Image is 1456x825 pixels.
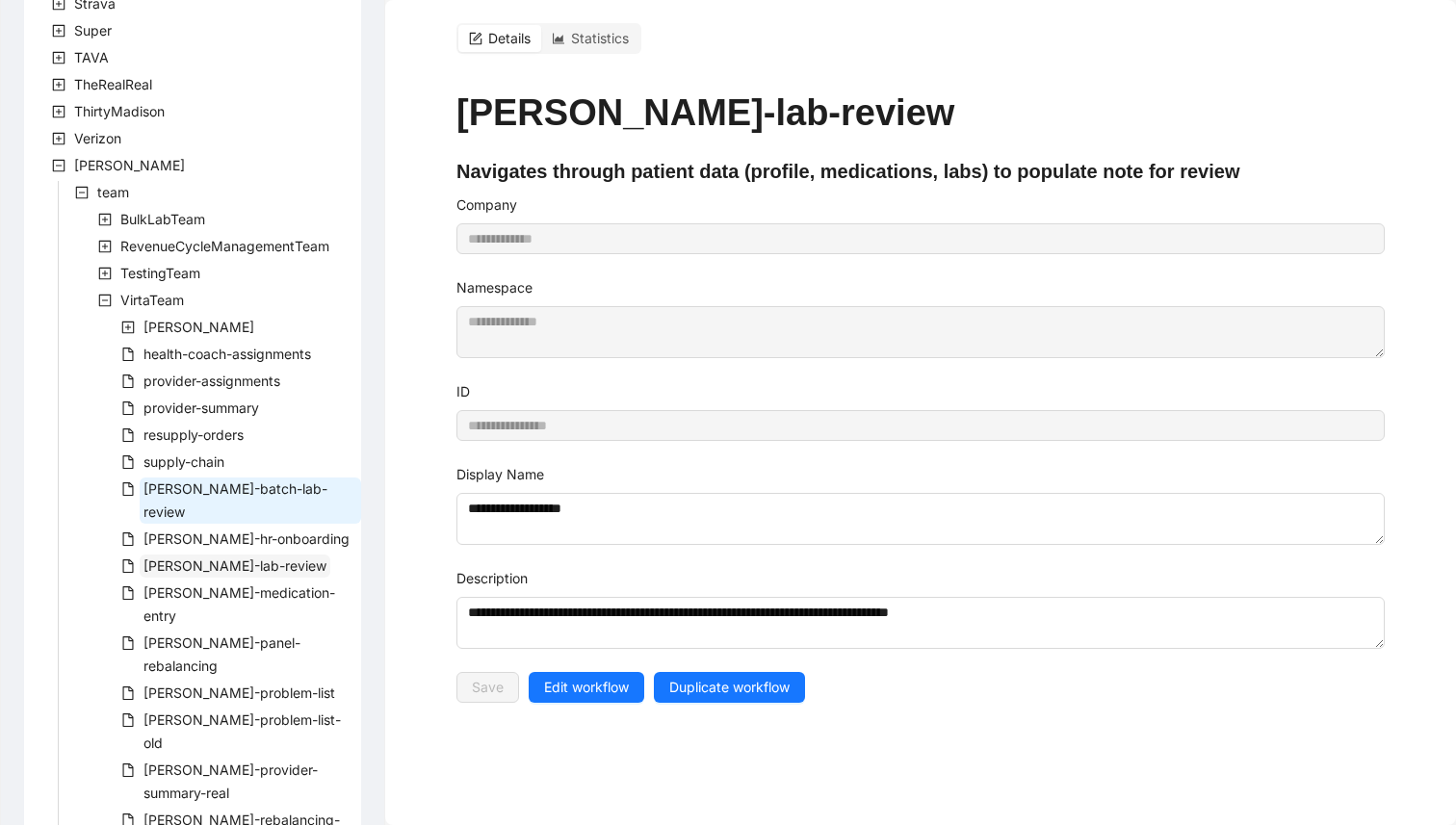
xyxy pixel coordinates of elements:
[529,672,644,703] button: Edit workflow
[121,455,135,469] span: file
[143,480,327,520] span: [PERSON_NAME]-batch-lab-review
[456,597,1385,649] textarea: Description
[456,493,1385,545] textarea: Display Name
[140,370,284,393] span: provider-assignments
[70,19,116,42] span: Super
[97,184,129,200] span: team
[121,348,135,361] span: file
[456,464,544,485] label: Display Name
[140,632,361,678] span: virta-panel-rebalancing
[140,682,339,705] span: virta-problem-list
[98,267,112,280] span: plus-square
[143,319,254,335] span: [PERSON_NAME]
[74,157,185,173] span: [PERSON_NAME]
[121,321,135,334] span: plus-square
[121,401,135,415] span: file
[143,426,244,443] span: resupply-orders
[52,132,65,145] span: plus-square
[456,90,1385,135] h1: [PERSON_NAME]-lab-review
[121,636,135,650] span: file
[456,381,470,402] label: ID
[117,289,188,312] span: VirtaTeam
[140,709,361,755] span: virta-problem-list-old
[469,32,482,45] span: form
[456,410,1385,441] input: ID
[74,130,121,146] span: Verizon
[93,181,133,204] span: team
[544,677,629,698] span: Edit workflow
[117,208,209,231] span: BulkLabTeam
[121,686,135,700] span: file
[143,453,224,470] span: supply-chain
[98,240,112,253] span: plus-square
[52,159,65,172] span: minus-square
[120,211,205,227] span: BulkLabTeam
[74,76,152,92] span: TheRealReal
[456,672,519,703] button: Save
[70,46,113,69] span: TAVA
[143,557,326,574] span: [PERSON_NAME]-lab-review
[121,586,135,600] span: file
[70,154,189,177] span: Virta
[120,265,200,281] span: TestingTeam
[140,424,247,447] span: resupply-orders
[654,672,805,703] button: Duplicate workflow
[143,684,335,701] span: [PERSON_NAME]-problem-list
[121,482,135,496] span: file
[456,277,533,298] label: Namespace
[140,477,361,524] span: virta-batch-lab-review
[143,373,280,389] span: provider-assignments
[143,584,335,624] span: [PERSON_NAME]-medication-entry
[121,532,135,546] span: file
[117,262,204,285] span: TestingTeam
[669,677,790,698] span: Duplicate workflow
[52,78,65,91] span: plus-square
[74,49,109,65] span: TAVA
[52,105,65,118] span: plus-square
[75,186,89,199] span: minus-square
[121,763,135,777] span: file
[121,713,135,727] span: file
[121,374,135,388] span: file
[488,30,531,46] span: Details
[552,32,565,45] span: area-chart
[143,530,350,547] span: [PERSON_NAME]-hr-onboarding
[70,127,125,150] span: Verizon
[143,346,311,362] span: health-coach-assignments
[143,634,300,674] span: [PERSON_NAME]-panel-rebalancing
[98,294,112,307] span: minus-square
[456,223,1385,254] input: Company
[456,568,528,589] label: Description
[52,24,65,38] span: plus-square
[98,213,112,226] span: plus-square
[121,559,135,573] span: file
[140,554,330,578] span: virta-lab-review
[121,428,135,442] span: file
[140,451,228,474] span: supply-chain
[140,316,258,339] span: virta
[140,759,361,805] span: virta-provider-summary-real
[52,51,65,64] span: plus-square
[456,194,517,216] label: Company
[70,100,169,123] span: ThirtyMadison
[70,73,156,96] span: TheRealReal
[74,103,165,119] span: ThirtyMadison
[472,677,504,698] span: Save
[120,292,184,308] span: VirtaTeam
[143,711,341,751] span: [PERSON_NAME]-problem-list-old
[120,238,329,254] span: RevenueCycleManagementTeam
[143,761,318,801] span: [PERSON_NAME]-provider-summary-real
[140,528,353,551] span: virta-hr-onboarding
[140,343,315,366] span: health-coach-assignments
[456,306,1385,358] textarea: Namespace
[74,22,112,39] span: Super
[140,397,263,420] span: provider-summary
[571,30,629,46] span: Statistics
[117,235,333,258] span: RevenueCycleManagementTeam
[140,581,361,628] span: virta-medication-entry
[456,158,1385,185] h4: Navigates through patient data (profile, medications, labs) to populate note for review
[143,400,259,416] span: provider-summary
